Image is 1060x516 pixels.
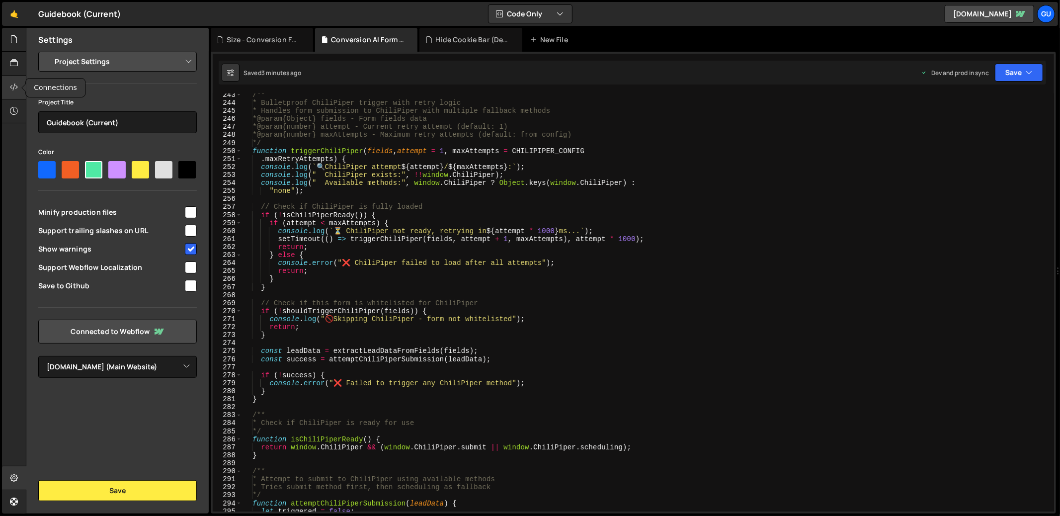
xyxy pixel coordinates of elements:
[213,411,242,419] div: 283
[213,155,242,163] div: 251
[489,5,572,23] button: Code Only
[213,123,242,131] div: 247
[213,491,242,499] div: 293
[213,211,242,219] div: 258
[213,91,242,99] div: 243
[213,235,242,243] div: 261
[26,79,85,97] div: Connections
[213,179,242,187] div: 254
[213,355,242,363] div: 276
[213,387,242,395] div: 280
[213,171,242,179] div: 253
[38,34,73,45] h2: Settings
[331,35,406,45] div: Conversion AI Form .js
[213,299,242,307] div: 269
[213,395,242,403] div: 281
[213,339,242,347] div: 274
[213,99,242,107] div: 244
[213,147,242,155] div: 250
[38,111,197,133] input: Project name
[1037,5,1055,23] a: Gu
[38,207,183,217] span: Minify production files
[213,483,242,491] div: 292
[38,244,183,254] span: Show warnings
[213,467,242,475] div: 290
[995,64,1043,82] button: Save
[213,323,242,331] div: 272
[227,35,301,45] div: Size - Conversion Forms (Demos).js
[213,115,242,123] div: 246
[213,219,242,227] div: 259
[213,203,242,211] div: 257
[244,69,301,77] div: Saved
[213,275,242,283] div: 266
[213,363,242,371] div: 277
[213,259,242,267] div: 264
[213,107,242,115] div: 245
[213,251,242,259] div: 263
[213,435,242,443] div: 286
[213,131,242,139] div: 248
[213,331,242,339] div: 273
[213,163,242,171] div: 252
[213,475,242,483] div: 291
[213,403,242,411] div: 282
[38,147,54,157] label: Color
[261,69,301,77] div: 3 minutes ago
[38,226,183,236] span: Support trailing slashes on URL
[38,8,121,20] div: Guidebook (Current)
[213,283,242,291] div: 267
[213,347,242,355] div: 275
[213,195,242,203] div: 256
[213,500,242,508] div: 294
[213,267,242,275] div: 265
[2,2,26,26] a: 🤙
[213,315,242,323] div: 271
[213,443,242,451] div: 287
[213,243,242,251] div: 262
[38,281,183,291] span: Save to Github
[213,379,242,387] div: 279
[530,35,572,45] div: New File
[213,371,242,379] div: 278
[213,291,242,299] div: 268
[38,262,183,272] span: Support Webflow Localization
[436,35,510,45] div: Hide Cookie Bar (Dev).js
[213,419,242,427] div: 284
[213,227,242,235] div: 260
[38,97,74,107] label: Project Title
[921,69,989,77] div: Dev and prod in sync
[213,508,242,516] div: 295
[213,428,242,435] div: 285
[213,187,242,195] div: 255
[213,307,242,315] div: 270
[945,5,1034,23] a: [DOMAIN_NAME]
[213,451,242,459] div: 288
[213,139,242,147] div: 249
[213,459,242,467] div: 289
[38,320,197,344] a: Connected to Webflow
[38,480,197,501] button: Save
